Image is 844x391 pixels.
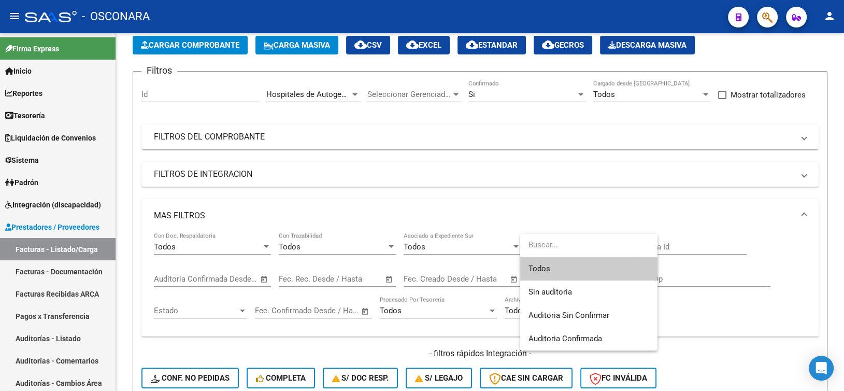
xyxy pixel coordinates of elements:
[528,334,602,343] span: Auditoria Confirmada
[528,311,609,320] span: Auditoria Sin Confirmar
[520,233,641,257] input: dropdown search
[528,257,649,281] span: Todos
[809,356,834,381] div: Open Intercom Messenger
[528,287,572,297] span: Sin auditoria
